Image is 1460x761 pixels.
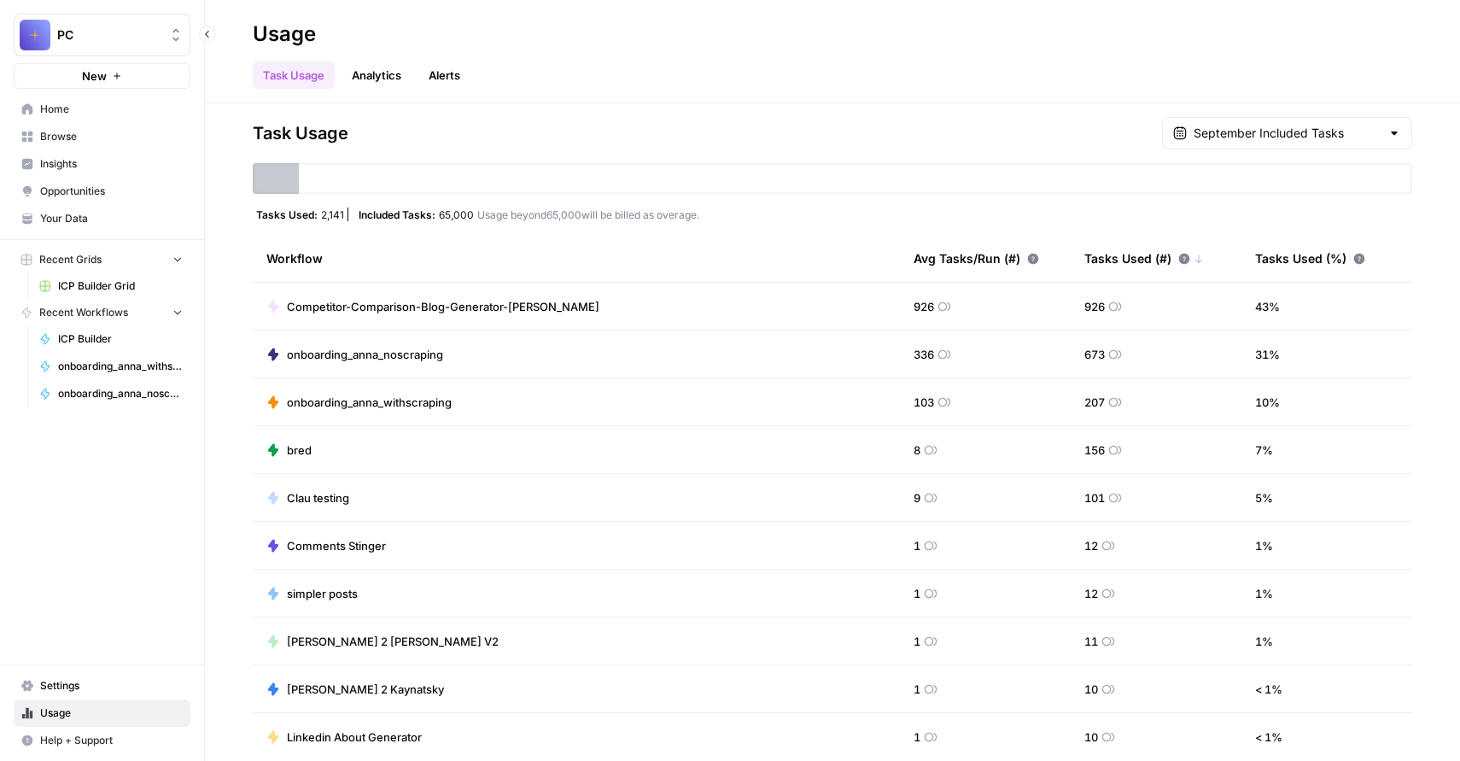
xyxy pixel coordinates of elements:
a: onboarding_anna_noscraping [266,346,443,363]
span: 9 [914,489,920,506]
button: Help + Support [14,727,190,754]
img: PC Logo [20,20,50,50]
a: ICP Builder Grid [32,272,190,300]
div: Tasks Used (#) [1084,235,1204,282]
span: 1 [914,585,920,602]
span: Included Tasks: [359,208,435,221]
span: Linkedin About Generator [287,729,422,746]
span: 12 [1084,585,1098,602]
span: 336 [914,346,934,363]
span: 1 % [1255,537,1273,554]
span: New [82,67,107,85]
a: Clau testing [266,489,349,506]
a: Linkedin About Generator [266,729,422,746]
span: [PERSON_NAME] 2 Kaynatsky [287,681,444,698]
span: 10 % [1255,394,1280,411]
span: Settings [40,678,183,694]
a: Analytics [342,61,412,89]
span: ICP Builder Grid [58,278,183,294]
a: Competitor-Comparison-Blog-Generator-[PERSON_NAME] [266,298,599,315]
a: onboarding_anna_withscraping [32,353,190,380]
span: 10 [1084,681,1098,698]
a: Insights [14,150,190,178]
a: Opportunities [14,178,190,205]
a: Browse [14,123,190,150]
span: Your Data [40,211,183,226]
span: 103 [914,394,934,411]
a: Your Data [14,205,190,232]
span: Home [40,102,183,117]
a: onboarding_anna_withscraping [266,394,452,411]
span: 926 [1084,298,1105,315]
span: 207 [1084,394,1105,411]
input: September Included Tasks [1194,125,1381,142]
span: 10 [1084,729,1098,746]
span: Usage [40,705,183,721]
span: Competitor-Comparison-Blog-Generator-[PERSON_NAME] [287,298,599,315]
span: < 1 % [1255,681,1282,698]
a: [PERSON_NAME] 2 [PERSON_NAME] V2 [266,633,499,650]
span: Usage beyond 65,000 will be billed as overage. [477,208,699,221]
span: 673 [1084,346,1105,363]
span: Comments Stinger [287,537,386,554]
span: onboarding_anna_noscraping [58,386,183,401]
span: 1 [914,729,920,746]
a: Home [14,96,190,123]
span: onboarding_anna_noscraping [287,346,443,363]
span: onboarding_anna_withscraping [58,359,183,374]
a: Usage [14,700,190,727]
span: [PERSON_NAME] 2 [PERSON_NAME] V2 [287,633,499,650]
span: Opportunities [40,184,183,199]
span: 926 [914,298,934,315]
span: PC [57,26,161,44]
span: 156 [1084,442,1105,459]
span: Help + Support [40,733,183,748]
span: onboarding_anna_withscraping [287,394,452,411]
span: 2,141 [321,208,344,221]
button: Recent Grids [14,247,190,272]
a: ICP Builder [32,325,190,353]
span: 11 [1084,633,1098,650]
a: bred [266,442,312,459]
a: Comments Stinger [266,537,386,554]
span: 43 % [1255,298,1280,315]
div: Usage [253,20,316,48]
span: 31 % [1255,346,1280,363]
span: Recent Grids [39,252,102,267]
span: ICP Builder [58,331,183,347]
span: < 1 % [1255,729,1282,746]
button: Workspace: PC [14,14,190,56]
a: Alerts [418,61,470,89]
span: 101 [1084,489,1105,506]
span: 1 [914,681,920,698]
span: 1 [914,537,920,554]
span: Insights [40,156,183,172]
button: Recent Workflows [14,300,190,325]
a: Task Usage [253,61,335,89]
a: [PERSON_NAME] 2 Kaynatsky [266,681,444,698]
a: Settings [14,672,190,700]
a: onboarding_anna_noscraping [32,380,190,407]
span: 7 % [1255,442,1273,459]
span: 1 % [1255,633,1273,650]
span: 1 % [1255,585,1273,602]
span: 8 [914,442,920,459]
span: Task Usage [253,121,348,145]
span: Tasks Used: [256,208,318,221]
span: Recent Workflows [39,305,128,320]
span: Browse [40,129,183,144]
span: 1 [914,633,920,650]
span: simpler posts [287,585,358,602]
span: 12 [1084,537,1098,554]
span: 65,000 [439,208,474,221]
button: New [14,63,190,89]
a: simpler posts [266,585,358,602]
span: 5 % [1255,489,1273,506]
div: Tasks Used (%) [1255,235,1365,282]
div: Workflow [266,235,886,282]
span: bred [287,442,312,459]
div: Avg Tasks/Run (#) [914,235,1039,282]
span: Clau testing [287,489,349,506]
